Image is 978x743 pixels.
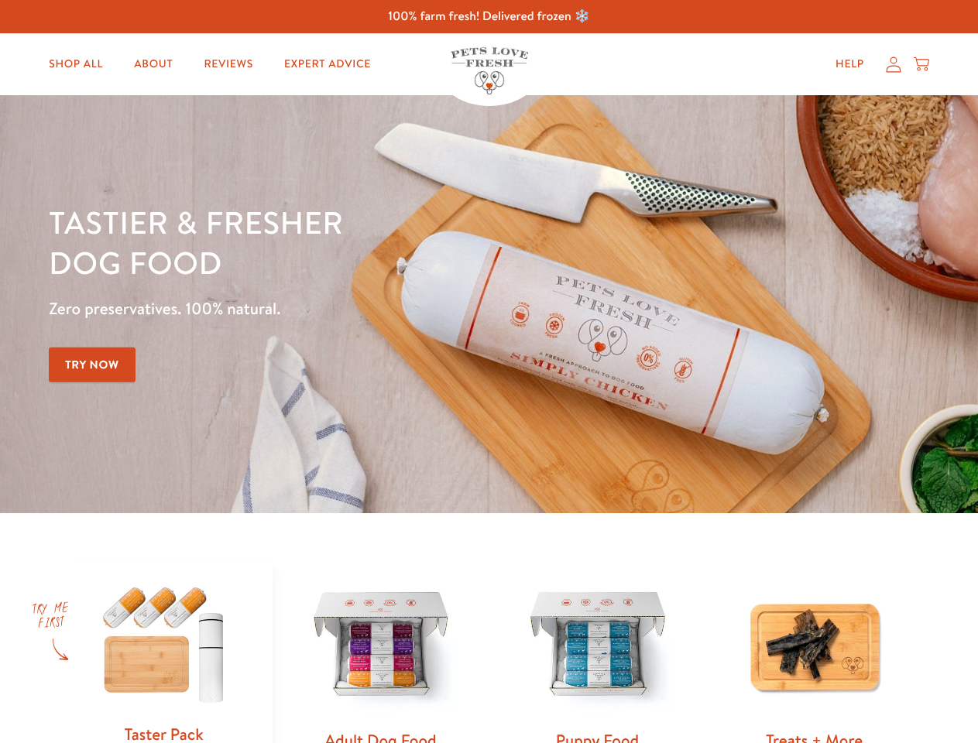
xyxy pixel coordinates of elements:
img: Pets Love Fresh [451,47,528,94]
a: Shop All [36,49,115,80]
a: Help [823,49,877,80]
a: About [122,49,185,80]
a: Try Now [49,348,136,382]
a: Expert Advice [272,49,383,80]
p: Zero preservatives. 100% natural. [49,295,636,323]
a: Reviews [191,49,265,80]
h1: Tastier & fresher dog food [49,202,636,282]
